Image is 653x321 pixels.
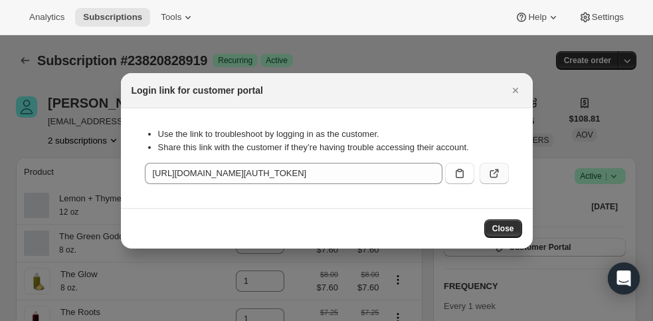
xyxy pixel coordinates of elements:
button: Close [484,219,522,238]
button: Settings [571,8,632,27]
button: Subscriptions [75,8,150,27]
button: Tools [153,8,203,27]
li: Share this link with the customer if they’re having trouble accessing their account. [158,141,509,154]
span: Close [492,223,514,234]
button: Help [507,8,567,27]
button: Analytics [21,8,72,27]
span: Subscriptions [83,12,142,23]
h2: Login link for customer portal [132,84,263,97]
span: Help [528,12,546,23]
button: Close [506,81,525,100]
div: Open Intercom Messenger [608,263,640,294]
li: Use the link to troubleshoot by logging in as the customer. [158,128,509,141]
span: Analytics [29,12,64,23]
span: Settings [592,12,624,23]
span: Tools [161,12,181,23]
